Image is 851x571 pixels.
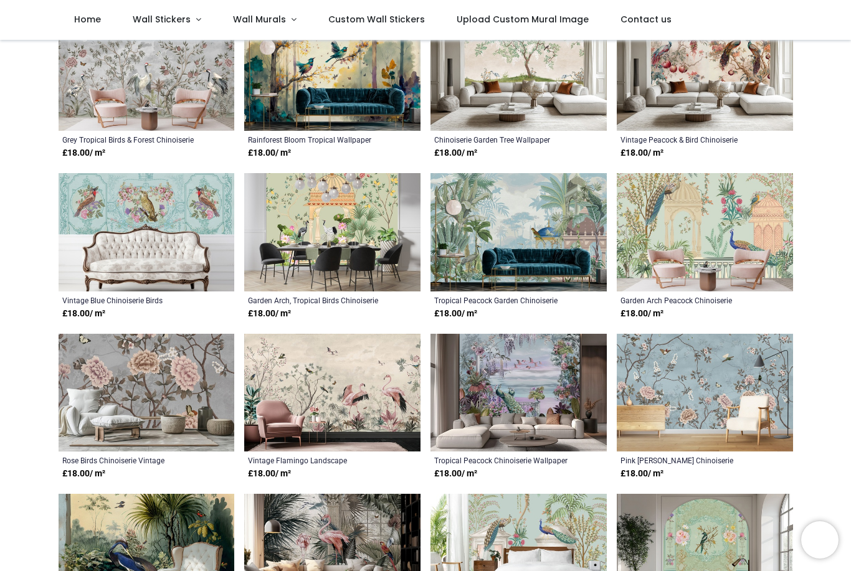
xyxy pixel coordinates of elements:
[434,468,477,480] strong: £ 18.00 / m²
[620,308,663,320] strong: £ 18.00 / m²
[248,468,291,480] strong: £ 18.00 / m²
[617,173,793,291] img: Garden Arch Peacock Chinoiserie Wall Mural Wallpaper
[620,147,663,159] strong: £ 18.00 / m²
[62,468,105,480] strong: £ 18.00 / m²
[62,308,105,320] strong: £ 18.00 / m²
[620,13,672,26] span: Contact us
[133,13,191,26] span: Wall Stickers
[617,334,793,451] img: Pink Rose Blue Chinoiserie Wall Mural Wallpaper
[248,308,291,320] strong: £ 18.00 / m²
[801,521,839,559] iframe: Brevo live chat
[430,13,607,131] img: Chinoiserie Garden Tree Wall Mural Wallpaper
[620,455,756,465] a: Pink [PERSON_NAME] Chinoiserie Wallpaper
[62,147,105,159] strong: £ 18.00 / m²
[62,295,197,305] a: Vintage Blue Chinoiserie Birds Wallpaper
[244,13,421,131] img: Rainforest Bloom Tropical Wall Mural Wallpaper
[434,308,477,320] strong: £ 18.00 / m²
[434,134,569,144] a: Chinoiserie Garden Tree Wallpaper
[74,13,101,26] span: Home
[233,13,286,26] span: Wall Murals
[457,13,589,26] span: Upload Custom Mural Image
[434,147,477,159] strong: £ 18.00 / m²
[62,134,197,144] a: Grey Tropical Birds & Forest Chinoiserie Wallpaper
[328,13,425,26] span: Custom Wall Stickers
[620,295,756,305] a: Garden Arch Peacock Chinoiserie Wallpaper
[244,173,421,291] img: Garden Arch, Tropical Birds Chinoiserie Wall Mural Wallpaper
[248,295,383,305] a: Garden Arch, Tropical Birds Chinoiserie Wallpaper
[59,173,235,291] img: Vintage Blue Chinoiserie Birds Wall Mural Wallpaper
[434,455,569,465] a: Tropical Peacock Chinoiserie Wallpaper
[617,13,793,131] img: Vintage Peacock & Bird Chinoiserie Wall Mural Wallpaper
[248,147,291,159] strong: £ 18.00 / m²
[620,134,756,144] a: Vintage Peacock & Bird Chinoiserie Wallpaper
[434,295,569,305] a: Tropical Peacock Garden Chinoiserie Wallpaper
[248,455,383,465] a: Vintage Flamingo Landscape Chinoiserie Wallpaper
[62,455,197,465] a: Rose Birds Chinoiserie Vintage Wallpaper
[59,334,235,451] img: Rose Birds Chinoiserie Vintage Wall Mural Wallpaper
[620,468,663,480] strong: £ 18.00 / m²
[430,173,607,291] img: Tropical Peacock Garden Chinoiserie Wall Mural Wallpaper
[430,334,607,451] img: Tropical Peacock Chinoiserie Wall Mural Wallpaper
[244,334,421,451] img: Vintage Flamingo Landscape Chinoiserie Wall Mural Wallpaper
[248,134,383,144] a: Rainforest Bloom Tropical Wallpaper
[59,13,235,131] img: Grey Tropical Birds & Forest Chinoiserie Wall Mural Wallpaper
